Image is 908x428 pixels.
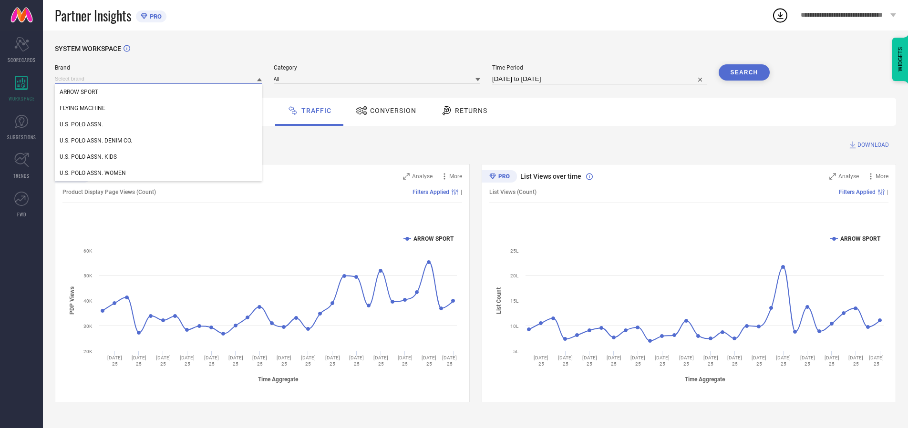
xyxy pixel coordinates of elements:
text: [DATE] 25 [848,355,863,367]
span: U.S. POLO ASSN. [60,121,103,128]
span: Partner Insights [55,6,131,25]
text: [DATE] 25 [422,355,436,367]
tspan: Time Aggregate [685,376,725,383]
tspan: List Count [495,287,502,314]
span: U.S. POLO ASSN. WOMEN [60,170,126,176]
svg: Zoom [829,173,836,180]
text: 30K [83,324,93,329]
text: [DATE] 25 [442,355,457,367]
text: [DATE] 25 [703,355,718,367]
text: [DATE] 25 [373,355,388,367]
text: [DATE] 25 [630,355,645,367]
text: 20L [510,273,519,278]
span: SUGGESTIONS [7,133,36,141]
text: ARROW SPORT [413,235,454,242]
div: ARROW SPORT [55,84,262,100]
span: Time Period [492,64,707,71]
text: [DATE] 25 [869,355,884,367]
text: [DATE] 25 [607,355,621,367]
text: [DATE] 25 [582,355,597,367]
text: [DATE] 25 [180,355,195,367]
input: Select brand [55,74,262,84]
tspan: Time Aggregate [258,376,299,383]
text: [DATE] 25 [655,355,670,367]
span: SYSTEM WORKSPACE [55,45,121,52]
text: [DATE] 25 [558,355,573,367]
text: 60K [83,248,93,254]
div: FLYING MACHINE [55,100,262,116]
span: FWD [17,211,26,218]
text: [DATE] 25 [727,355,742,367]
text: 25L [510,248,519,254]
span: Traffic [301,107,331,114]
svg: Zoom [403,173,410,180]
text: 5L [513,349,519,354]
span: TRENDS [13,172,30,179]
span: Conversion [370,107,416,114]
div: U.S. POLO ASSN. [55,116,262,132]
span: Category [274,64,481,71]
text: [DATE] 25 [277,355,291,367]
button: Search [719,64,770,81]
span: List Views (Count) [489,189,537,195]
span: More [876,173,888,180]
text: [DATE] 25 [156,355,171,367]
span: U.S. POLO ASSN. KIDS [60,153,117,160]
span: Product Display Page Views (Count) [62,189,156,195]
span: List Views over time [520,173,581,180]
span: WORKSPACE [9,95,35,102]
span: ARROW SPORT [60,89,98,95]
span: | [461,189,462,195]
text: [DATE] 25 [252,355,267,367]
span: | [887,189,888,195]
text: [DATE] 25 [132,355,146,367]
text: [DATE] 25 [325,355,340,367]
span: Returns [455,107,487,114]
text: [DATE] 25 [398,355,413,367]
text: [DATE] 25 [752,355,766,367]
text: [DATE] 25 [825,355,839,367]
div: Open download list [772,7,789,24]
span: Analyse [838,173,859,180]
text: 20K [83,349,93,354]
text: [DATE] 25 [107,355,122,367]
span: SCORECARDS [8,56,36,63]
span: Filters Applied [839,189,876,195]
text: [DATE] 25 [204,355,219,367]
text: 50K [83,273,93,278]
text: [DATE] 25 [800,355,815,367]
text: [DATE] 25 [301,355,316,367]
span: PRO [147,13,162,20]
text: 40K [83,298,93,304]
text: 15L [510,298,519,304]
div: U.S. POLO ASSN. DENIM CO. [55,132,262,149]
div: U.S. POLO ASSN. WOMEN [55,165,262,181]
span: Analyse [412,173,433,180]
span: U.S. POLO ASSN. DENIM CO. [60,137,132,144]
span: FLYING MACHINE [60,105,105,112]
span: Filters Applied [413,189,449,195]
div: U.S. POLO ASSN. KIDS [55,149,262,165]
text: [DATE] 25 [776,355,791,367]
text: 10L [510,324,519,329]
text: [DATE] 25 [534,355,548,367]
text: [DATE] 25 [679,355,694,367]
text: ARROW SPORT [840,235,881,242]
input: Select time period [492,73,707,85]
div: Premium [482,170,517,184]
text: [DATE] 25 [228,355,243,367]
span: DOWNLOAD [857,140,889,150]
span: Brand [55,64,262,71]
span: More [449,173,462,180]
text: [DATE] 25 [349,355,364,367]
tspan: PDP Views [69,286,75,315]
